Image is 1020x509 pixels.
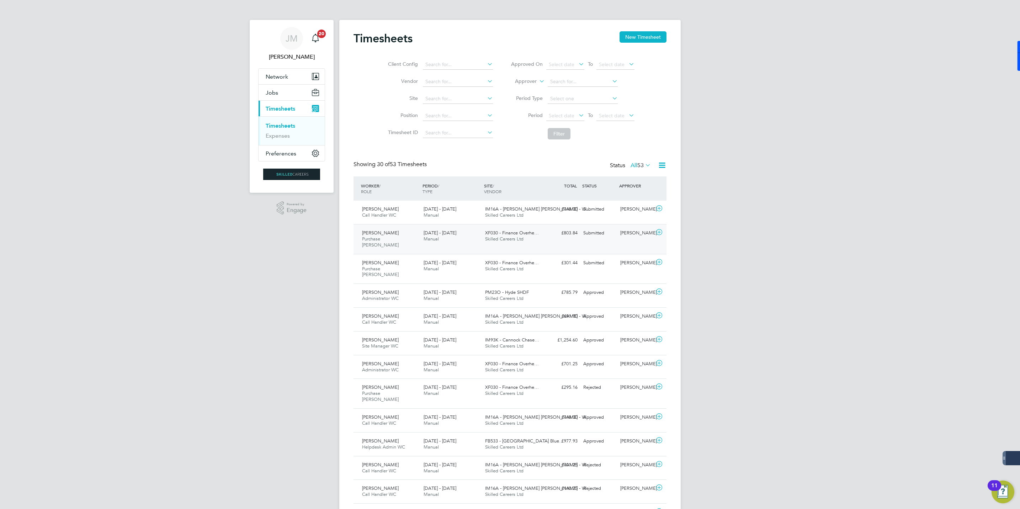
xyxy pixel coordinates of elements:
div: Submitted [580,257,617,269]
span: [PERSON_NAME] [362,206,399,212]
span: [DATE] - [DATE] [424,230,456,236]
a: 20 [308,27,323,50]
input: Search for... [423,128,493,138]
div: APPROVER [617,179,654,192]
div: Approved [580,311,617,322]
div: [PERSON_NAME] [617,227,654,239]
span: Jobs [266,89,278,96]
div: Rejected [580,382,617,393]
span: [DATE] - [DATE] [424,384,456,390]
span: Purchase [PERSON_NAME] [362,266,399,278]
div: [PERSON_NAME] [617,257,654,269]
span: TOTAL [564,183,577,189]
span: To [586,111,595,120]
div: [PERSON_NAME] [617,311,654,322]
span: XF030 - Finance Overhe… [485,384,539,390]
span: IM93K - Cannock Chase… [485,337,539,343]
span: Skilled Careers Ltd [485,444,524,450]
span: [DATE] - [DATE] [424,485,456,491]
button: Timesheets [259,101,325,116]
div: 11 [991,486,998,495]
span: [PERSON_NAME] [362,438,399,444]
span: Engage [287,207,307,213]
a: Powered byEngage [277,201,307,215]
span: [PERSON_NAME] [362,485,399,491]
div: [PERSON_NAME] [617,358,654,370]
span: Administrator WC [362,295,399,301]
span: [PERSON_NAME] [362,313,399,319]
nav: Main navigation [250,20,334,193]
span: [PERSON_NAME] [362,414,399,420]
div: Rejected [580,459,617,471]
label: Vendor [386,78,418,84]
button: Preferences [259,145,325,161]
span: TYPE [423,189,432,194]
div: £977.93 [543,435,580,447]
span: [DATE] - [DATE] [424,361,456,367]
span: Manual [424,367,439,373]
div: £803.84 [543,227,580,239]
span: IM16A - [PERSON_NAME] [PERSON_NAME] - W… [485,462,591,468]
span: [DATE] - [DATE] [424,337,456,343]
span: [DATE] - [DATE] [424,260,456,266]
span: Network [266,73,288,80]
div: PERIOD [421,179,482,198]
label: Period Type [511,95,543,101]
label: Client Config [386,61,418,67]
span: Select date [549,112,574,119]
div: [PERSON_NAME] [617,483,654,494]
label: Period [511,112,543,118]
span: 20 [317,30,326,38]
span: Site Manager WC [362,343,398,349]
div: WORKER [359,179,421,198]
div: £295.16 [543,382,580,393]
span: Call Handler WC [362,468,396,474]
span: Manual [424,343,439,349]
span: IM16A - [PERSON_NAME] [PERSON_NAME] - W… [485,414,591,420]
div: Approved [580,287,617,298]
span: [PERSON_NAME] [362,384,399,390]
span: Manual [424,491,439,497]
span: [PERSON_NAME] [362,230,399,236]
span: XF030 - Finance Overhe… [485,230,539,236]
span: Skilled Careers Ltd [485,212,524,218]
label: All [631,162,651,169]
div: Timesheets [259,116,325,145]
span: Select date [549,61,574,68]
span: [DATE] - [DATE] [424,289,456,295]
span: [PERSON_NAME] [362,289,399,295]
div: Status [610,161,652,171]
span: Jack McMurray [258,53,325,61]
span: Manual [424,295,439,301]
div: £691.90 [543,311,580,322]
span: [PERSON_NAME] [362,361,399,367]
div: £1,254.60 [543,334,580,346]
div: [PERSON_NAME] [617,334,654,346]
img: skilledcareers-logo-retina.png [263,169,320,180]
div: £701.25 [543,459,580,471]
div: [PERSON_NAME] [617,382,654,393]
div: £701.25 [543,358,580,370]
span: Skilled Careers Ltd [485,319,524,325]
span: Powered by [287,201,307,207]
div: STATUS [580,179,617,192]
span: Skilled Careers Ltd [485,343,524,349]
div: Approved [580,435,617,447]
span: Purchase [PERSON_NAME] [362,390,399,402]
input: Search for... [423,77,493,87]
label: Approved On [511,61,543,67]
div: Approved [580,334,617,346]
span: Skilled Careers Ltd [485,468,524,474]
span: JM [286,34,298,43]
span: [DATE] - [DATE] [424,462,456,468]
div: £748.00 [543,412,580,423]
span: Manual [424,236,439,242]
button: Network [259,69,325,84]
span: Preferences [266,150,296,157]
span: Skilled Careers Ltd [485,367,524,373]
span: FB533 - [GEOGRAPHIC_DATA] Blue… [485,438,564,444]
span: VENDOR [484,189,501,194]
div: [PERSON_NAME] [617,435,654,447]
span: [PERSON_NAME] [362,462,399,468]
span: [PERSON_NAME] [362,260,399,266]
